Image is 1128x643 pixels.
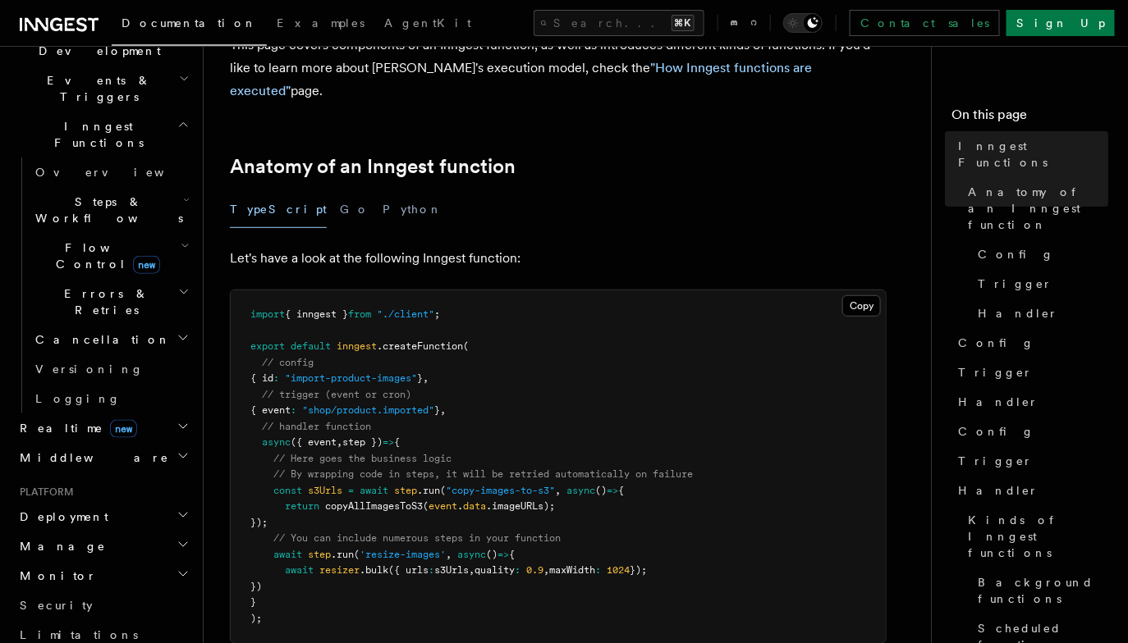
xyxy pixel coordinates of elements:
span: Inngest Functions [958,138,1108,171]
button: Toggle dark mode [783,13,823,33]
span: { inngest } [285,308,348,320]
span: Config [958,335,1034,351]
button: Monitor [13,561,193,591]
span: { [618,485,624,496]
a: Inngest Functions [951,131,1108,177]
button: Inngest Functions [13,112,193,157]
span: async [262,436,291,448]
span: Platform [13,486,74,499]
span: s3Urls [308,485,342,496]
span: new [110,420,137,438]
span: maxWidth [549,564,595,576]
span: copyAllImagesToS3 [325,500,423,512]
span: Trigger [958,364,1033,381]
span: { id [250,372,273,384]
span: , [337,436,342,448]
span: step [308,549,331,560]
span: Errors & Retries [29,285,178,318]
span: : [429,564,434,576]
span: => [383,436,394,448]
span: Handler [958,394,1039,410]
span: Monitor [13,568,97,584]
span: async [566,485,595,496]
a: Config [971,239,1108,269]
span: await [285,564,314,576]
p: Let's have a look at the following Inngest function: [230,247,887,270]
button: Go [340,191,369,228]
span: Documentation [122,16,257,30]
button: Copy [842,295,881,317]
span: Events & Triggers [13,72,179,105]
a: Handler [971,299,1108,328]
span: { event [250,404,291,416]
span: () [486,549,498,560]
span: => [498,549,509,560]
span: ({ event [291,436,337,448]
span: Manage [13,538,106,554]
span: . [457,500,463,512]
span: ( [463,340,469,352]
span: .run [417,485,440,496]
span: ( [354,549,360,560]
span: Versioning [35,363,144,376]
button: Manage [13,531,193,561]
span: "shop/product.imported" [302,404,434,416]
span: } [417,372,423,384]
span: => [607,485,618,496]
span: // config [262,357,314,368]
span: , [555,485,561,496]
span: = [348,485,354,496]
span: ; [434,308,440,320]
span: // You can include numerous steps in your function [273,532,561,544]
a: Anatomy of an Inngest function [230,155,516,178]
span: Deployment [13,508,108,525]
a: Trigger [971,269,1108,299]
a: Security [13,591,193,620]
span: inngest [337,340,377,352]
span: Kinds of Inngest functions [968,512,1108,561]
button: Flow Controlnew [29,233,193,279]
span: Trigger [978,276,1052,292]
span: { [509,549,515,560]
a: Overview [29,157,193,187]
a: Handler [951,476,1108,505]
span: // By wrapping code in steps, it will be retried automatically on failure [273,468,693,480]
span: step }) [342,436,383,448]
span: 1024 [607,564,630,576]
span: export [250,340,285,352]
span: }) [250,581,262,592]
span: } [434,404,440,416]
span: default [291,340,331,352]
span: new [133,256,160,274]
span: // trigger (event or cron) [262,389,411,400]
span: data [463,500,486,512]
span: ({ urls [388,564,429,576]
span: Realtime [13,420,137,436]
span: "./client" [377,308,434,320]
h4: On this page [951,105,1108,131]
span: async [457,549,486,560]
span: Config [958,423,1034,440]
span: return [285,500,319,512]
span: "copy-images-to-s3" [446,485,555,496]
div: Inngest Functions [13,157,193,413]
span: Overview [35,166,204,179]
span: Inngest Functions [13,118,177,151]
a: Anatomy of an Inngest function [961,177,1108,239]
span: : [273,372,279,384]
a: Documentation [112,5,267,46]
span: quality [475,564,515,576]
span: // Here goes the business logic [273,453,452,464]
span: Middleware [13,449,169,466]
span: .bulk [360,564,388,576]
button: Steps & Workflows [29,187,193,233]
span: resizer [319,564,360,576]
span: Examples [277,16,365,30]
span: .imageURLs); [486,500,555,512]
span: Cancellation [29,331,171,348]
p: This page covers components of an Inngest function, as well as introduces different kinds of func... [230,34,887,103]
kbd: ⌘K [672,15,695,31]
span: 'resize-images' [360,549,446,560]
span: AgentKit [384,16,471,30]
span: : [595,564,601,576]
